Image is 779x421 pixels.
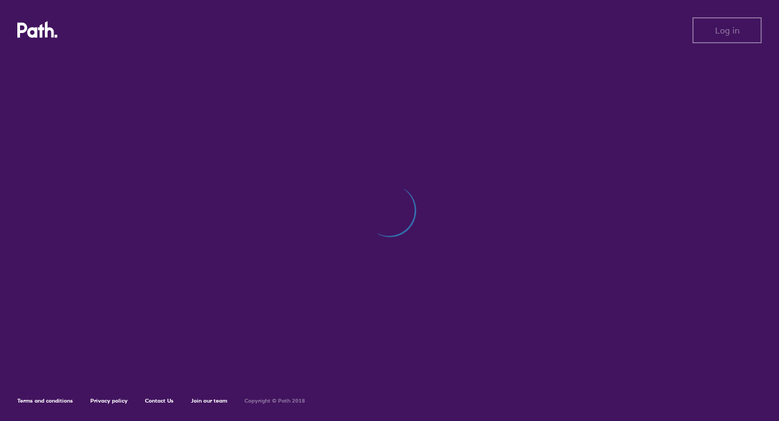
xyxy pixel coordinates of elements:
[692,17,762,43] button: Log in
[191,397,227,404] a: Join our team
[245,398,305,404] h6: Copyright © Path 2018
[17,397,73,404] a: Terms and conditions
[90,397,128,404] a: Privacy policy
[715,25,740,35] span: Log in
[145,397,174,404] a: Contact Us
